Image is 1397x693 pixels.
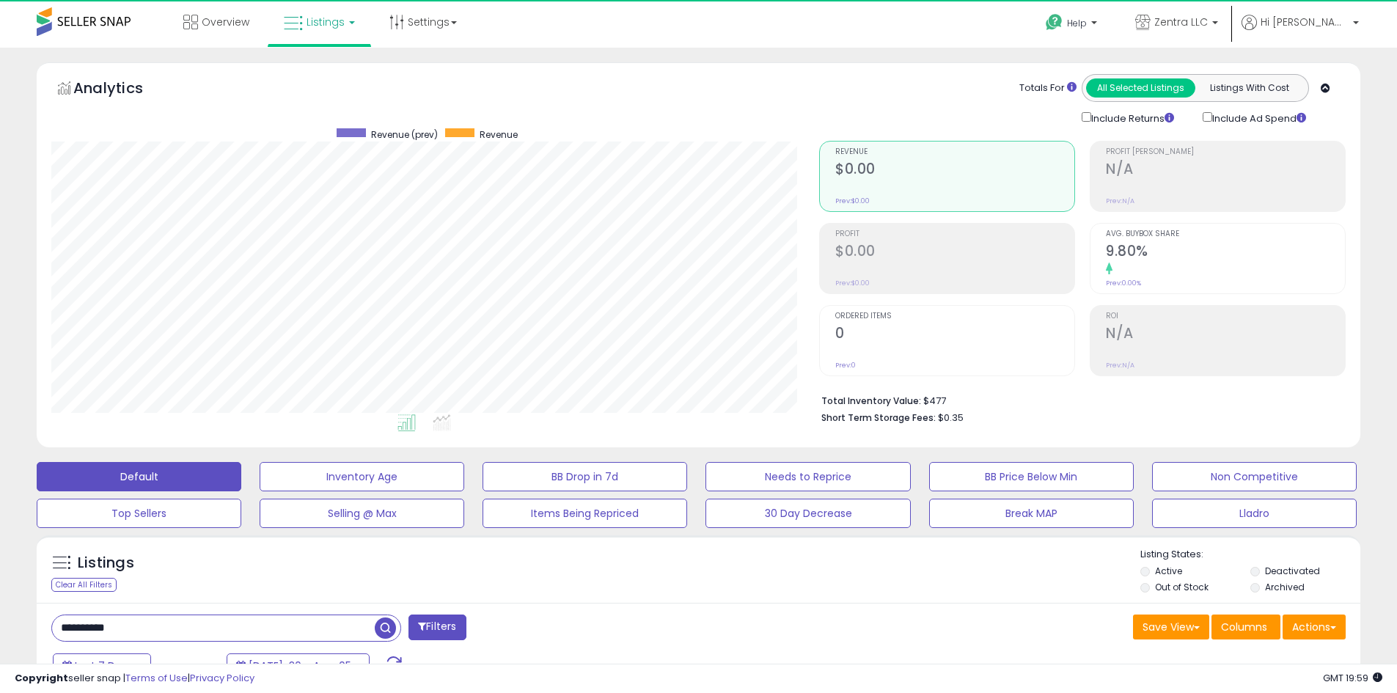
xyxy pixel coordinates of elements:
[227,653,370,678] button: [DATE]-30 - Aug-05
[835,312,1074,320] span: Ordered Items
[1106,148,1345,156] span: Profit [PERSON_NAME]
[1265,581,1305,593] label: Archived
[483,462,687,491] button: BB Drop in 7d
[835,148,1074,156] span: Revenue
[1242,15,1359,48] a: Hi [PERSON_NAME]
[705,499,910,528] button: 30 Day Decrease
[1283,615,1346,639] button: Actions
[1140,548,1360,562] p: Listing States:
[1152,462,1357,491] button: Non Competitive
[1106,230,1345,238] span: Avg. Buybox Share
[1265,565,1320,577] label: Deactivated
[78,553,134,573] h5: Listings
[1106,361,1134,370] small: Prev: N/A
[929,462,1134,491] button: BB Price Below Min
[1261,15,1349,29] span: Hi [PERSON_NAME]
[125,671,188,685] a: Terms of Use
[260,462,464,491] button: Inventory Age
[1067,17,1087,29] span: Help
[249,659,351,673] span: [DATE]-30 - Aug-05
[408,615,466,640] button: Filters
[835,197,870,205] small: Prev: $0.00
[1221,620,1267,634] span: Columns
[153,660,221,674] span: Compared to:
[835,243,1074,263] h2: $0.00
[190,671,254,685] a: Privacy Policy
[1133,615,1209,639] button: Save View
[929,499,1134,528] button: Break MAP
[73,78,172,102] h5: Analytics
[1019,81,1077,95] div: Totals For
[1155,565,1182,577] label: Active
[938,411,964,425] span: $0.35
[1034,2,1112,48] a: Help
[1045,13,1063,32] i: Get Help
[1192,109,1330,126] div: Include Ad Spend
[1195,78,1304,98] button: Listings With Cost
[1106,161,1345,180] h2: N/A
[202,15,249,29] span: Overview
[1086,78,1195,98] button: All Selected Listings
[1106,312,1345,320] span: ROI
[1106,325,1345,345] h2: N/A
[37,499,241,528] button: Top Sellers
[835,325,1074,345] h2: 0
[15,672,254,686] div: seller snap | |
[1211,615,1280,639] button: Columns
[1323,671,1382,685] span: 2025-08-13 19:59 GMT
[835,361,856,370] small: Prev: 0
[835,230,1074,238] span: Profit
[1106,243,1345,263] h2: 9.80%
[1071,109,1192,126] div: Include Returns
[51,578,117,592] div: Clear All Filters
[1106,279,1141,287] small: Prev: 0.00%
[705,462,910,491] button: Needs to Reprice
[1152,499,1357,528] button: Lladro
[1106,197,1134,205] small: Prev: N/A
[307,15,345,29] span: Listings
[260,499,464,528] button: Selling @ Max
[371,128,438,141] span: Revenue (prev)
[75,659,133,673] span: Last 7 Days
[1155,581,1209,593] label: Out of Stock
[480,128,518,141] span: Revenue
[821,391,1335,408] li: $477
[53,653,151,678] button: Last 7 Days
[37,462,241,491] button: Default
[821,411,936,424] b: Short Term Storage Fees:
[1154,15,1208,29] span: Zentra LLC
[835,279,870,287] small: Prev: $0.00
[835,161,1074,180] h2: $0.00
[483,499,687,528] button: Items Being Repriced
[821,395,921,407] b: Total Inventory Value:
[15,671,68,685] strong: Copyright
